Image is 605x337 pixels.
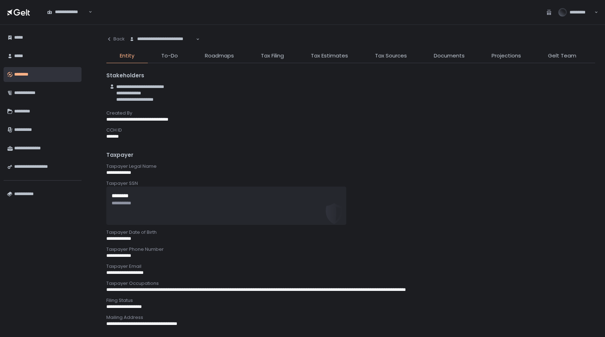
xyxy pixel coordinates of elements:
[261,52,284,60] span: Tax Filing
[47,15,88,22] input: Search for option
[129,42,195,49] input: Search for option
[106,32,125,46] button: Back
[434,52,465,60] span: Documents
[311,52,348,60] span: Tax Estimates
[106,151,595,159] div: Taxpayer
[106,280,595,287] div: Taxpayer Occupations
[106,36,125,42] div: Back
[161,52,178,60] span: To-Do
[106,180,595,187] div: Taxpayer SSN
[106,263,595,270] div: Taxpayer Email
[106,314,595,321] div: Mailing Address
[205,52,234,60] span: Roadmaps
[492,52,521,60] span: Projections
[106,72,595,80] div: Stakeholders
[106,229,595,236] div: Taxpayer Date of Birth
[106,297,595,304] div: Filing Status
[120,52,134,60] span: Entity
[106,163,595,170] div: Taxpayer Legal Name
[43,5,92,20] div: Search for option
[548,52,576,60] span: Gelt Team
[375,52,407,60] span: Tax Sources
[106,246,595,253] div: Taxpayer Phone Number
[125,32,200,46] div: Search for option
[106,110,595,116] div: Created By
[106,127,595,133] div: CCH ID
